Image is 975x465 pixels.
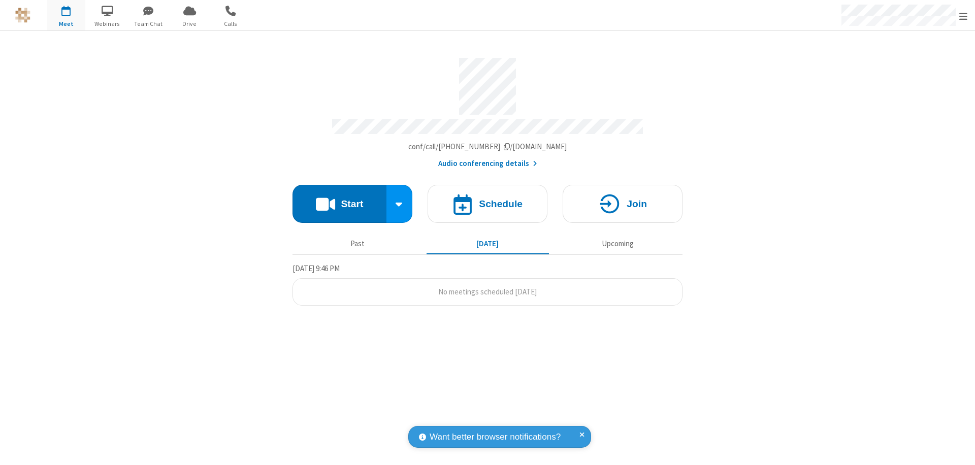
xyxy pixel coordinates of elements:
[212,19,250,28] span: Calls
[408,141,567,153] button: Copy my meeting room linkCopy my meeting room link
[341,199,363,209] h4: Start
[297,234,419,253] button: Past
[47,19,85,28] span: Meet
[438,287,537,296] span: No meetings scheduled [DATE]
[627,199,647,209] h4: Join
[292,263,340,273] span: [DATE] 9:46 PM
[408,142,567,151] span: Copy my meeting room link
[479,199,523,209] h4: Schedule
[386,185,413,223] div: Start conference options
[292,50,682,170] section: Account details
[292,185,386,223] button: Start
[171,19,209,28] span: Drive
[427,234,549,253] button: [DATE]
[563,185,682,223] button: Join
[88,19,126,28] span: Webinars
[557,234,679,253] button: Upcoming
[129,19,168,28] span: Team Chat
[430,430,561,444] span: Want better browser notifications?
[15,8,30,23] img: QA Selenium DO NOT DELETE OR CHANGE
[292,262,682,306] section: Today's Meetings
[438,158,537,170] button: Audio conferencing details
[428,185,547,223] button: Schedule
